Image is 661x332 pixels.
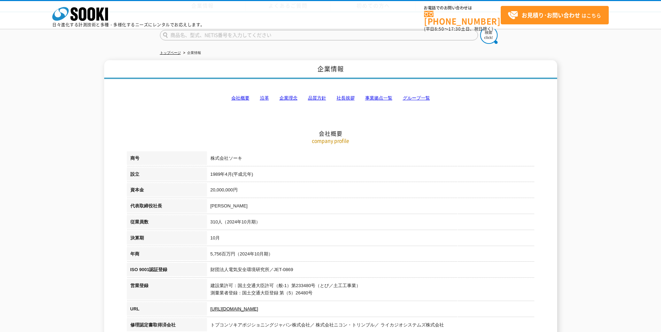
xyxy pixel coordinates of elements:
[207,151,535,167] td: 株式会社ソーキ
[207,247,535,263] td: 5,756百万円（2024年10月期）
[207,263,535,279] td: 財団法人電気安全環境研究所／JET-0869
[127,199,207,215] th: 代表取締役社長
[448,26,461,32] span: 17:30
[308,95,326,101] a: 品質方針
[403,95,430,101] a: グループ一覧
[127,183,207,199] th: 資本金
[160,30,478,40] input: 商品名、型式、NETIS番号を入力してください
[435,26,444,32] span: 8:50
[127,247,207,263] th: 年商
[127,231,207,247] th: 決算期
[207,231,535,247] td: 10月
[207,167,535,183] td: 1989年4月(平成元年)
[160,51,181,55] a: トップページ
[207,183,535,199] td: 20,000,000円
[207,279,535,302] td: 建設業許可：国土交通大臣許可（般-1）第233480号（とび／土工工事業） 測量業者登録：国土交通大臣登録 第（5）26480号
[182,49,201,57] li: 企業情報
[501,6,609,24] a: お見積り･お問い合わせはこちら
[424,11,501,25] a: [PHONE_NUMBER]
[127,60,535,137] h2: 会社概要
[424,6,501,10] span: お電話でのお問い合わせは
[104,60,557,79] h1: 企業情報
[127,215,207,231] th: 従業員数
[480,26,498,44] img: btn_search.png
[260,95,269,101] a: 沿革
[127,302,207,318] th: URL
[127,263,207,279] th: ISO 9001認証登録
[207,215,535,231] td: 310人（2024年10月期）
[424,26,493,32] span: (平日 ～ 土日、祝日除く)
[127,279,207,302] th: 営業登録
[52,23,205,27] p: 日々進化する計測技術と多種・多様化するニーズにレンタルでお応えします。
[508,10,601,21] span: はこちら
[127,137,535,144] p: company profile
[231,95,249,101] a: 会社概要
[127,167,207,183] th: 設立
[279,95,298,101] a: 企業理念
[337,95,355,101] a: 社長挨拶
[210,306,258,311] a: [URL][DOMAIN_NAME]
[522,11,580,19] strong: お見積り･お問い合わせ
[365,95,392,101] a: 事業拠点一覧
[207,199,535,215] td: [PERSON_NAME]
[127,151,207,167] th: 商号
